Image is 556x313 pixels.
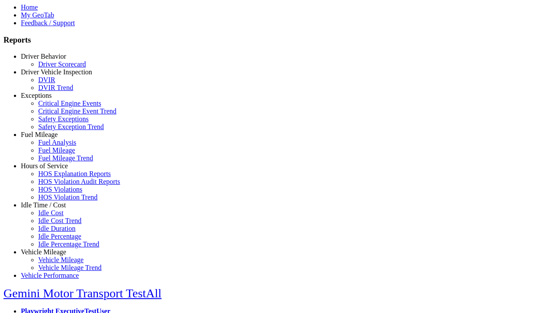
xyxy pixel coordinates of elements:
a: Idle Cost Trend [38,217,82,224]
a: Vehicle Mileage [38,256,83,263]
a: Driver Vehicle Inspection [21,68,92,76]
a: Feedback / Support [21,19,75,27]
a: Driver Behavior [21,53,66,60]
a: Fuel Mileage Trend [38,154,93,162]
a: Idle Time / Cost [21,201,66,209]
a: Idle Cost [38,209,63,216]
a: My GeoTab [21,11,54,19]
a: Safety Exceptions [38,115,89,123]
a: Home [21,3,38,11]
a: Critical Engine Event Trend [38,107,116,115]
a: Driver Scorecard [38,60,86,68]
a: HOS Violation Audit Reports [38,178,120,185]
a: HOS Explanation Reports [38,170,111,177]
a: HOS Violations [38,186,82,193]
a: Fuel Analysis [38,139,76,146]
a: HOS Violation Trend [38,193,98,201]
a: Gemini Motor Transport TestAll [3,286,162,300]
a: Vehicle Mileage [21,248,66,256]
a: Fuel Mileage [38,147,75,154]
h3: Reports [3,35,553,45]
a: Safety Exception Trend [38,123,104,130]
a: Exceptions [21,92,52,99]
a: Critical Engine Events [38,100,101,107]
a: Idle Duration [38,225,76,232]
a: DVIR Trend [38,84,73,91]
a: Idle Percentage Trend [38,240,99,248]
a: Idle Percentage [38,233,81,240]
a: DVIR [38,76,55,83]
a: Fuel Mileage [21,131,58,138]
a: Vehicle Performance [21,272,79,279]
a: Vehicle Mileage Trend [38,264,102,271]
a: Hours of Service [21,162,68,170]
